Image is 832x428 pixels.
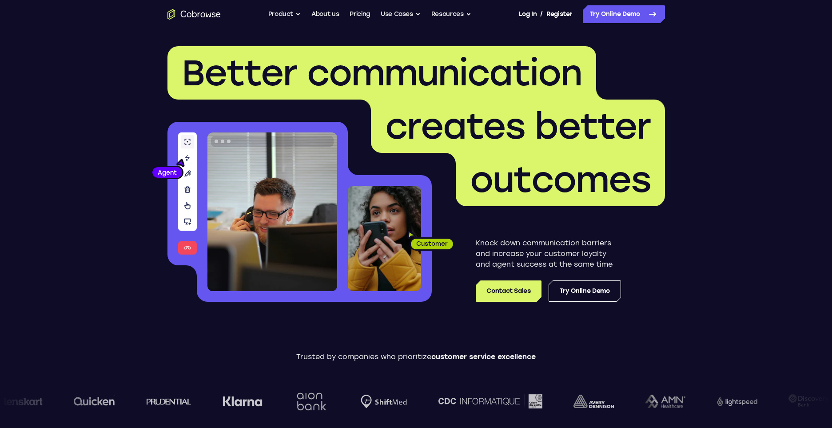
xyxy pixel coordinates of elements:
img: Shiftmed [354,395,400,408]
button: Resources [431,5,471,23]
span: outcomes [470,158,651,201]
img: Klarna [215,396,255,407]
a: Go to the home page [167,9,221,20]
p: Knock down communication barriers and increase your customer loyalty and agent success at the sam... [476,238,621,270]
span: Better communication [182,52,582,94]
img: A customer holding their phone [348,186,421,291]
a: Contact Sales [476,280,541,302]
a: Log In [519,5,537,23]
img: prudential [139,398,184,405]
a: Register [546,5,572,23]
span: creates better [385,105,651,148]
img: Lightspeed [709,396,750,406]
span: / [540,9,543,20]
button: Product [268,5,301,23]
a: Pricing [350,5,370,23]
img: avery-dennison [566,395,607,408]
a: Try Online Demo [583,5,665,23]
a: Try Online Demo [549,280,621,302]
img: CDC Informatique [431,394,535,408]
span: customer service excellence [431,352,536,361]
button: Use Cases [381,5,421,23]
img: AMN Healthcare [638,395,678,408]
img: Aion Bank [287,384,322,420]
a: About us [311,5,339,23]
img: A customer support agent talking on the phone [207,132,337,291]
